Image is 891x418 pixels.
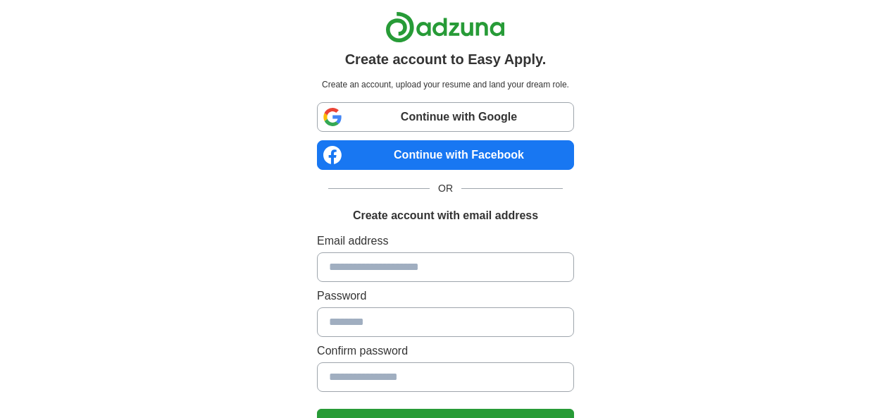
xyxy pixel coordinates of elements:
h1: Create account to Easy Apply. [345,49,547,70]
label: Password [317,288,574,305]
h1: Create account with email address [353,207,538,224]
label: Email address [317,233,574,250]
span: OR [430,181,461,196]
img: Adzuna logo [385,11,505,43]
a: Continue with Google [317,102,574,132]
label: Confirm password [317,343,574,359]
a: Continue with Facebook [317,140,574,170]
p: Create an account, upload your resume and land your dream role. [320,78,571,91]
